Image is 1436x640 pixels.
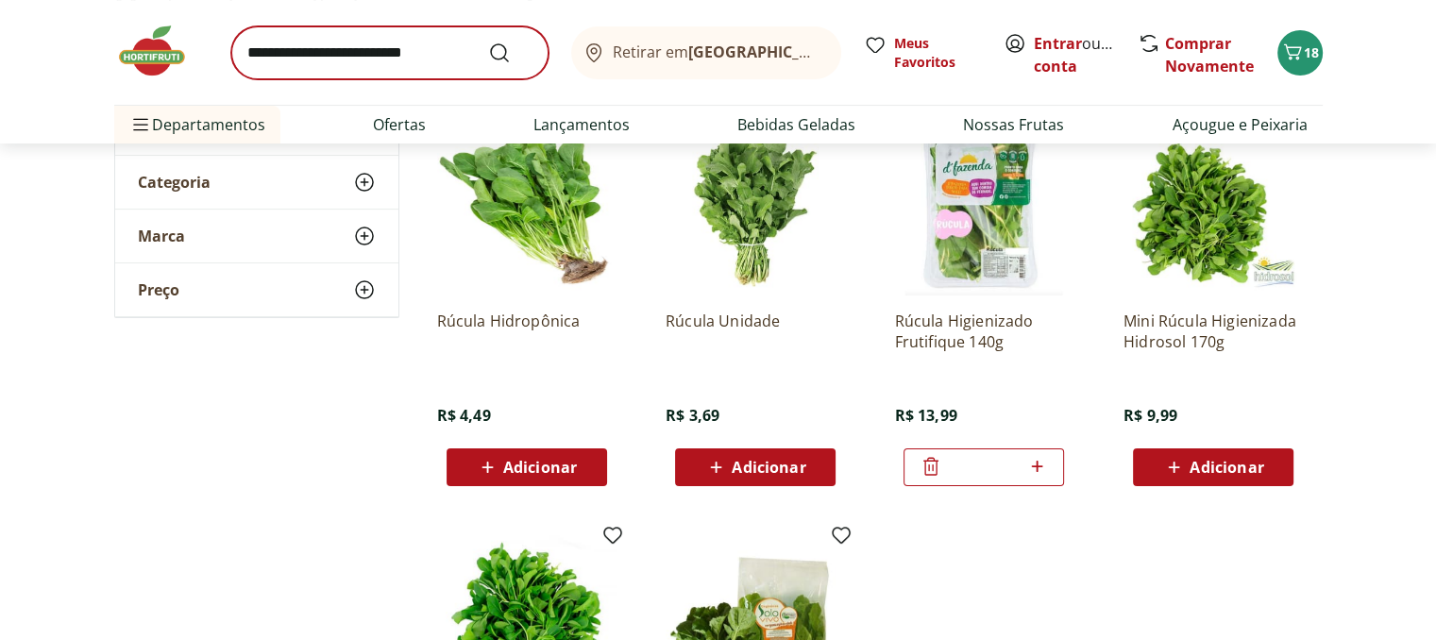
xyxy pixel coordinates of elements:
span: Adicionar [1190,460,1263,475]
span: Preço [138,280,179,299]
a: Rúcula Hidropônica [437,311,617,352]
button: Retirar em[GEOGRAPHIC_DATA]/[GEOGRAPHIC_DATA] [571,26,841,79]
a: Açougue e Peixaria [1172,113,1307,136]
button: Submit Search [488,42,533,64]
button: Preço [115,263,398,316]
input: search [231,26,549,79]
a: Entrar [1034,33,1082,54]
img: Rúcula Hidropônica [437,116,617,295]
img: Hortifruti [114,23,209,79]
a: Rúcula Unidade [666,311,845,352]
span: Retirar em [613,43,821,60]
a: Mini Rúcula Higienizada Hidrosol 170g [1123,311,1303,352]
button: Marca [115,210,398,262]
button: Adicionar [1133,448,1293,486]
a: Lançamentos [533,113,630,136]
a: Meus Favoritos [864,34,981,72]
a: Criar conta [1034,33,1138,76]
span: R$ 4,49 [437,405,491,426]
span: 18 [1304,43,1319,61]
button: Adicionar [447,448,607,486]
span: Departamentos [129,102,265,147]
span: ou [1034,32,1118,77]
span: Adicionar [732,460,805,475]
a: Ofertas [373,113,426,136]
a: Rúcula Higienizado Frutifique 140g [894,311,1073,352]
a: Comprar Novamente [1165,33,1254,76]
button: Menu [129,102,152,147]
span: Marca [138,227,185,245]
span: Categoria [138,173,211,192]
img: Rúcula Higienizado Frutifique 140g [894,116,1073,295]
span: Adicionar [503,460,577,475]
span: R$ 13,99 [894,405,956,426]
button: Adicionar [675,448,836,486]
a: Bebidas Geladas [737,113,855,136]
span: Meus Favoritos [894,34,981,72]
span: R$ 3,69 [666,405,719,426]
button: Carrinho [1277,30,1323,76]
a: Nossas Frutas [963,113,1064,136]
button: Categoria [115,156,398,209]
img: Mini Rúcula Higienizada Hidrosol 170g [1123,116,1303,295]
b: [GEOGRAPHIC_DATA]/[GEOGRAPHIC_DATA] [688,42,1006,62]
span: R$ 9,99 [1123,405,1177,426]
img: Rúcula Unidade [666,116,845,295]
